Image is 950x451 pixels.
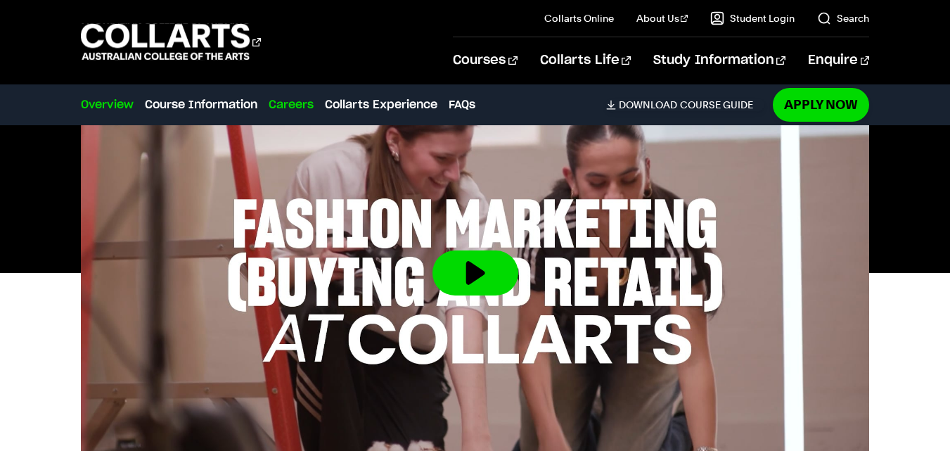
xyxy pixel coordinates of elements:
[808,37,869,84] a: Enquire
[544,11,614,25] a: Collarts Online
[710,11,795,25] a: Student Login
[269,96,314,113] a: Careers
[145,96,257,113] a: Course Information
[606,99,764,111] a: DownloadCourse Guide
[653,37,785,84] a: Study Information
[325,96,437,113] a: Collarts Experience
[540,37,631,84] a: Collarts Life
[81,96,134,113] a: Overview
[453,37,517,84] a: Courses
[449,96,475,113] a: FAQs
[619,99,677,111] span: Download
[636,11,688,25] a: About Us
[81,22,261,62] div: Go to homepage
[773,88,869,121] a: Apply Now
[817,11,869,25] a: Search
